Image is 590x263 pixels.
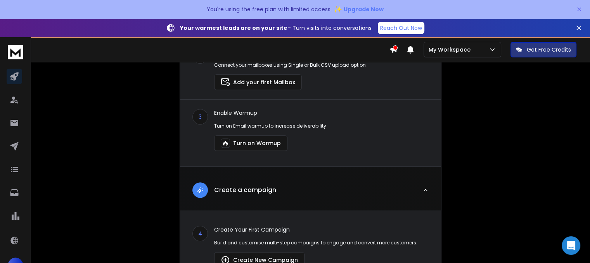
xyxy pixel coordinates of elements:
button: Get Free Credits [510,42,576,57]
img: logo [8,45,23,59]
div: Open Intercom Messenger [562,236,580,255]
p: My Workspace [429,46,474,54]
div: leadStart Warmup of Mailboxes [180,33,441,166]
p: Enable Warmup [214,109,326,117]
p: Create Your First Campaign [214,226,417,234]
button: leadCreate a campaign [180,176,441,210]
strong: Your warmest leads are on your site [180,24,287,32]
a: Reach Out Now [378,22,424,34]
button: Add your first Mailbox [214,74,302,90]
button: ✨Upgrade Now [334,2,384,17]
div: 3 [192,109,208,125]
span: ✨ [334,4,342,15]
p: Get Free Credits [527,46,571,54]
span: Upgrade Now [344,5,384,13]
p: Reach Out Now [380,24,422,32]
img: lead [195,185,205,195]
button: Turn on Warmup [214,135,287,151]
p: Build and customise multi-step campaigns to engage and convert more customers. [214,240,417,246]
div: 4 [192,226,208,241]
p: Connect your mailboxes using Single or Bulk CSV upload option [214,62,366,68]
p: Turn on Email warmup to increase deliverability [214,123,326,129]
p: – Turn visits into conversations [180,24,372,32]
p: Create a campaign [214,185,276,195]
p: You're using the free plan with limited access [207,5,330,13]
